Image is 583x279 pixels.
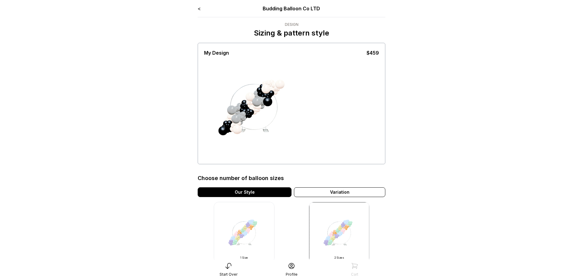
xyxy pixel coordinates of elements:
[309,202,370,263] img: -
[198,174,284,182] div: Choose number of balloon sizes
[286,272,298,277] div: Profile
[235,5,348,12] div: Budding Balloon Co LTD
[367,49,379,56] div: $459
[214,202,274,263] img: -
[204,49,229,56] div: My Design
[220,272,237,277] div: Start Over
[351,272,358,277] div: Cart
[254,28,329,38] p: Sizing & pattern style
[254,22,329,27] div: Design
[198,5,201,12] a: <
[198,187,291,197] div: Our Style
[316,256,362,260] div: 2 Sizes
[221,256,267,260] div: 1 Size
[294,187,385,197] div: Variation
